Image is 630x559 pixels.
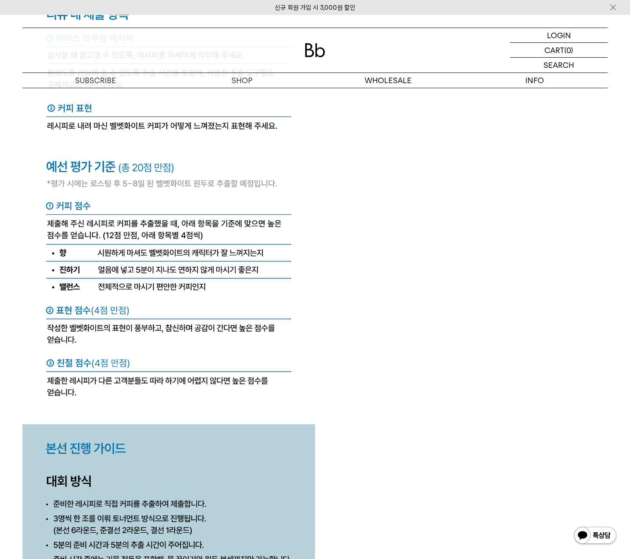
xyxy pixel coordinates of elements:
p: INFO [461,73,608,88]
p: WHOLESALE [315,73,461,88]
p: (0) [564,43,573,57]
p: CART [544,43,564,57]
p: LOGIN [547,28,571,42]
a: LOGIN [510,28,608,43]
a: SHOP [169,73,315,88]
img: 로고 [305,43,325,57]
img: 카카오톡 채널 1:1 채팅 버튼 [573,526,617,546]
a: SUBSCRIBE [22,73,169,88]
p: SEARCH [544,58,574,73]
a: 신규 회원 가입 시 3,000원 할인 [275,4,355,11]
a: CART (0) [510,43,608,58]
